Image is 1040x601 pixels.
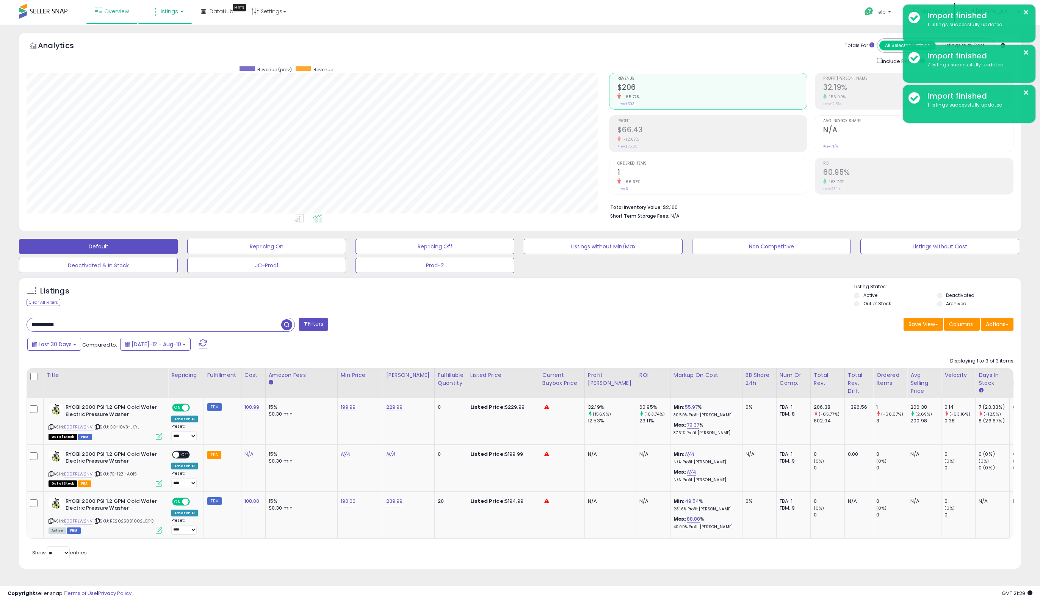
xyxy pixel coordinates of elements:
small: 156.90% [827,94,846,100]
small: (0%) [1013,458,1023,464]
b: RYOBI 2000 PSI 1.2 GPM Cold Water Electric Pressure Washer [66,498,158,514]
a: N/A [685,450,694,458]
a: 190.00 [341,497,356,505]
div: 15% [269,498,332,505]
div: N/A [979,498,1004,505]
span: Profit [PERSON_NAME] [823,77,1013,81]
b: Min: [673,497,685,505]
small: FBA [207,451,221,459]
span: OFF [179,451,191,458]
small: (-65.77%) [819,411,840,417]
p: 30.50% Profit [PERSON_NAME] [673,413,736,418]
b: Min: [673,450,685,458]
button: [DATE]-12 - Aug-10 [120,338,191,351]
small: FBM [207,403,222,411]
div: Listed Price [470,371,536,379]
span: Revenue [313,66,333,73]
span: N/A [670,212,680,220]
b: Short Term Storage Fees: [610,213,669,219]
small: Prev: $75.55 [617,144,637,149]
a: 55.97 [685,403,698,411]
div: 0 [944,498,975,505]
div: $199.99 [470,451,533,458]
small: -65.77% [621,94,640,100]
div: Total Rev. Diff. [848,371,870,395]
div: [PERSON_NAME] [386,371,431,379]
h2: 60.95% [823,168,1013,178]
button: Prod-2 [356,258,514,273]
h2: 1 [617,168,807,178]
div: 1 listings successfully updated. [922,21,1030,28]
b: Max: [673,421,687,428]
button: Repricing On [187,239,346,254]
b: Total Inventory Value: [610,204,662,210]
b: RYOBI 2000 PSI 1.2 GPM Cold Water Electric Pressure Washer [66,404,158,420]
div: 0 [876,498,907,505]
small: (0%) [876,505,887,511]
div: 200.98 [910,417,941,424]
div: N/A [639,498,664,505]
div: FBA: 1 [780,404,805,411]
div: 0 [944,464,975,471]
div: 0 [944,451,975,458]
label: Out of Stock [863,300,891,307]
div: ROI [639,371,667,379]
div: N/A [848,498,867,505]
a: N/A [244,450,254,458]
button: Filters [299,318,328,331]
div: 1 listings successfully updated. [922,102,1030,109]
h2: $66.43 [617,126,807,136]
small: (-12.5%) [984,411,1001,417]
small: (156.9%) [593,411,611,417]
div: Include Returns [871,56,934,65]
small: Prev: $603 [617,102,634,106]
button: Columns [944,318,980,331]
small: Prev: 12.53% [823,102,842,106]
div: $0.30 min [269,458,332,464]
div: 0% [746,404,771,411]
div: 7 (23.33%) [979,404,1009,411]
h5: Listings [40,286,69,297]
b: Listed Price: [470,497,505,505]
b: Min: [673,403,685,411]
small: Amazon Fees. [269,379,273,386]
div: 0 [438,451,461,458]
small: Days In Stock. [979,387,983,394]
h5: Analytics [38,40,89,53]
div: 60.95% [639,404,670,411]
span: | SKU: 7E-12ZI-A015 [94,471,137,477]
b: RYOBI 2000 PSI 1.2 GPM Cold Water Electric Pressure Washer [66,451,158,467]
div: 32.19% [588,404,636,411]
span: | SKU: RE2025091002_DPC [94,518,154,524]
small: -12.07% [621,137,639,142]
small: Prev: 23.11% [823,187,841,191]
div: 602.94 [814,417,844,424]
span: Columns [949,320,973,328]
a: Privacy Policy [98,590,132,597]
small: (-66.67%) [881,411,903,417]
div: N/A [910,498,935,505]
button: Deactivated & In Stock [19,258,178,273]
div: Repricing [171,371,200,379]
small: (163.74%) [644,411,665,417]
small: (0%) [944,505,955,511]
div: $194.99 [470,498,533,505]
div: N/A [639,451,664,458]
button: All Selected Listings [879,41,936,50]
label: Archived [946,300,966,307]
a: 108.00 [244,497,260,505]
div: % [673,422,736,436]
span: | SKU: CO-10V3-LKYJ [94,424,139,430]
div: % [673,516,736,530]
span: ROI [823,162,1013,166]
div: N/A [910,451,935,458]
img: 41f-pAo3DzL._SL40_.jpg [49,498,64,509]
a: 49.54 [685,497,699,505]
small: -66.67% [621,179,641,185]
li: $2,160 [610,202,1008,211]
div: 20 [438,498,461,505]
div: Min Price [341,371,380,379]
div: 0 [876,512,907,518]
div: Amazon Fees [269,371,334,379]
div: 0 [944,512,975,518]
